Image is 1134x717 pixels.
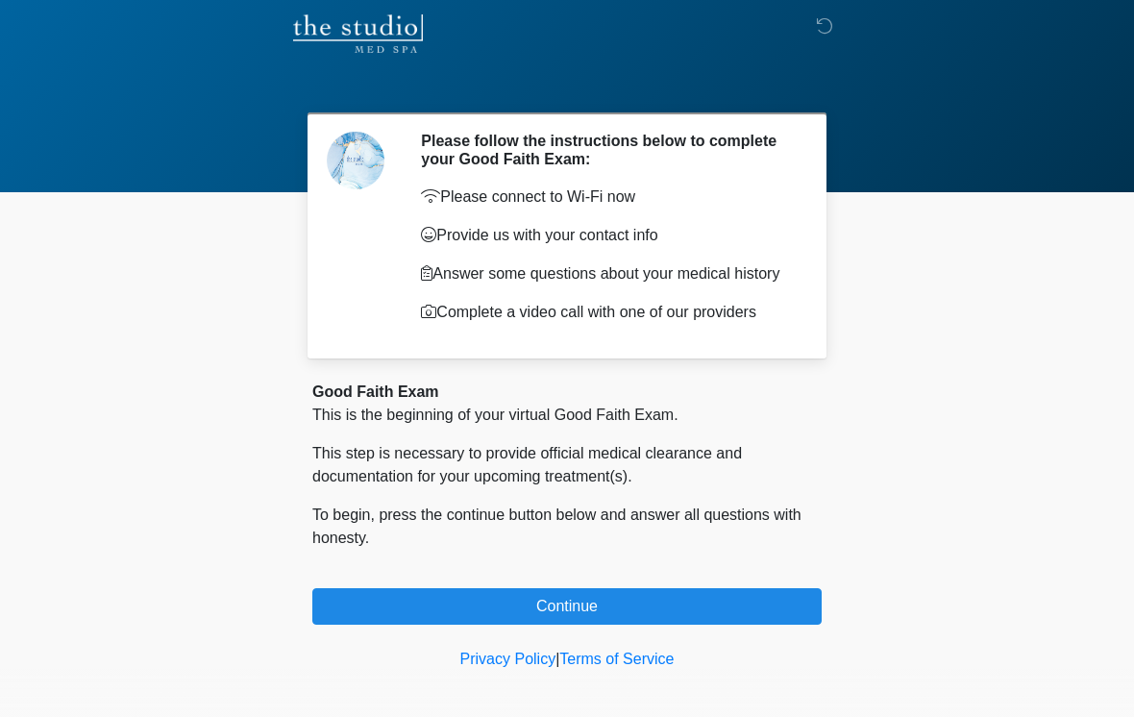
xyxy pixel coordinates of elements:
p: To begin, press the continue button below and answer all questions with honesty. [312,504,822,550]
p: This step is necessary to provide official medical clearance and documentation for your upcoming ... [312,442,822,488]
p: Please connect to Wi-Fi now [421,185,793,209]
button: Continue [312,588,822,625]
p: Complete a video call with one of our providers [421,301,793,324]
div: Good Faith Exam [312,381,822,404]
a: | [555,651,559,667]
h2: Please follow the instructions below to complete your Good Faith Exam: [421,132,793,168]
p: This is the beginning of your virtual Good Faith Exam. [312,404,822,427]
img: The Studio Med Spa Logo [293,14,423,53]
a: Privacy Policy [460,651,556,667]
p: Provide us with your contact info [421,224,793,247]
p: Answer some questions about your medical history [421,262,793,285]
h1: ‎ ‎ [298,69,836,105]
img: Agent Avatar [327,132,384,189]
a: Terms of Service [559,651,674,667]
